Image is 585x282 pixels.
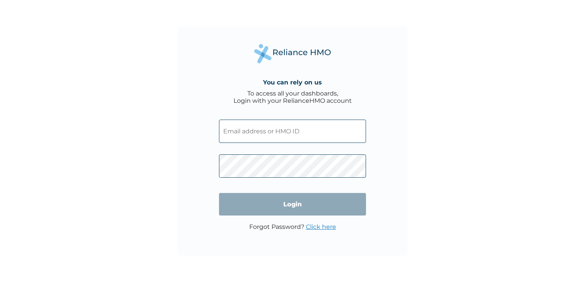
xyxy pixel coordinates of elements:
p: Forgot Password? [249,223,336,230]
input: Login [219,193,366,216]
h4: You can rely on us [263,79,322,86]
img: Reliance Health's Logo [254,44,331,63]
a: Click here [306,223,336,230]
input: Email address or HMO ID [219,120,366,143]
div: To access all your dashboards, Login with your RelianceHMO account [234,90,352,104]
